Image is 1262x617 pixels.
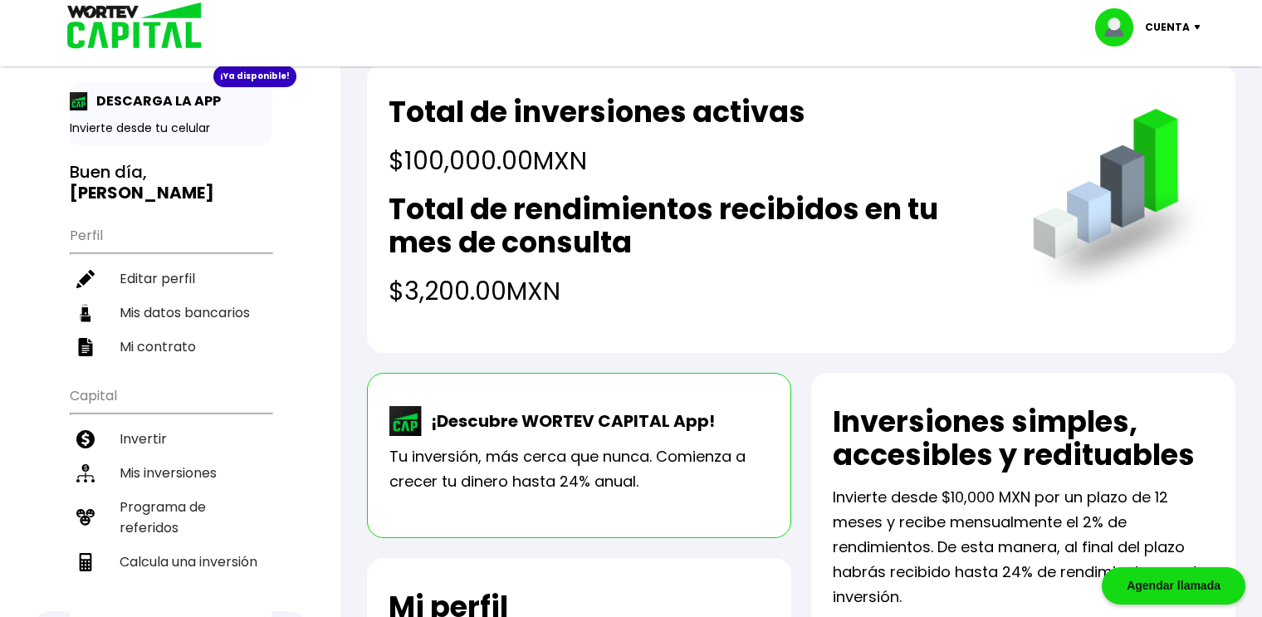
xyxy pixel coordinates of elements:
p: Invierte desde tu celular [70,120,271,137]
img: app-icon [70,92,88,110]
h4: $3,200.00 MXN [389,272,999,310]
img: recomiendanos-icon.9b8e9327.svg [76,508,95,526]
p: Tu inversión, más cerca que nunca. Comienza a crecer tu dinero hasta 24% anual. [389,444,769,494]
img: wortev-capital-app-icon [389,406,423,436]
div: ¡Ya disponible! [213,66,296,87]
img: contrato-icon.f2db500c.svg [76,338,95,356]
h2: Inversiones simples, accesibles y redituables [833,405,1214,472]
a: Mis datos bancarios [70,296,271,330]
img: inversiones-icon.6695dc30.svg [76,464,95,482]
img: editar-icon.952d3147.svg [76,270,95,288]
h2: Total de rendimientos recibidos en tu mes de consulta [389,193,999,259]
p: Invierte desde $10,000 MXN por un plazo de 12 meses y recibe mensualmente el 2% de rendimientos. ... [833,485,1214,610]
a: Calcula una inversión [70,545,271,579]
ul: Perfil [70,217,271,364]
h2: Total de inversiones activas [389,95,805,129]
img: profile-image [1095,8,1145,47]
a: Programa de referidos [70,490,271,545]
p: Cuenta [1145,15,1190,40]
img: invertir-icon.b3b967d7.svg [76,430,95,448]
img: datos-icon.10cf9172.svg [76,304,95,322]
b: [PERSON_NAME] [70,181,214,204]
a: Mis inversiones [70,456,271,490]
a: Invertir [70,422,271,456]
h3: Buen día, [70,162,271,203]
img: icon-down [1190,25,1212,30]
a: Mi contrato [70,330,271,364]
p: ¡Descubre WORTEV CAPITAL App! [423,409,715,433]
p: DESCARGA LA APP [88,91,221,111]
img: grafica.516fef24.png [1025,109,1214,297]
h4: $100,000.00 MXN [389,142,805,179]
div: Agendar llamada [1102,567,1245,605]
img: calculadora-icon.17d418c4.svg [76,553,95,571]
a: Editar perfil [70,262,271,296]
